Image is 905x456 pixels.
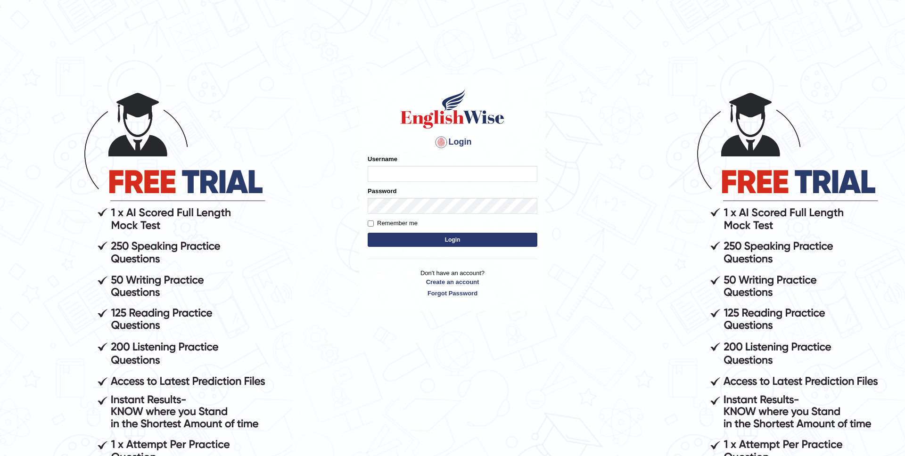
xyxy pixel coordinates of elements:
[368,289,537,298] a: Forgot Password
[368,135,537,150] h4: Login
[368,220,374,227] input: Remember me
[368,269,537,298] p: Don't have an account?
[368,277,537,286] a: Create an account
[399,88,506,130] img: Logo of English Wise sign in for intelligent practice with AI
[368,155,397,163] label: Username
[368,233,537,247] button: Login
[368,219,418,228] label: Remember me
[368,187,396,195] label: Password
